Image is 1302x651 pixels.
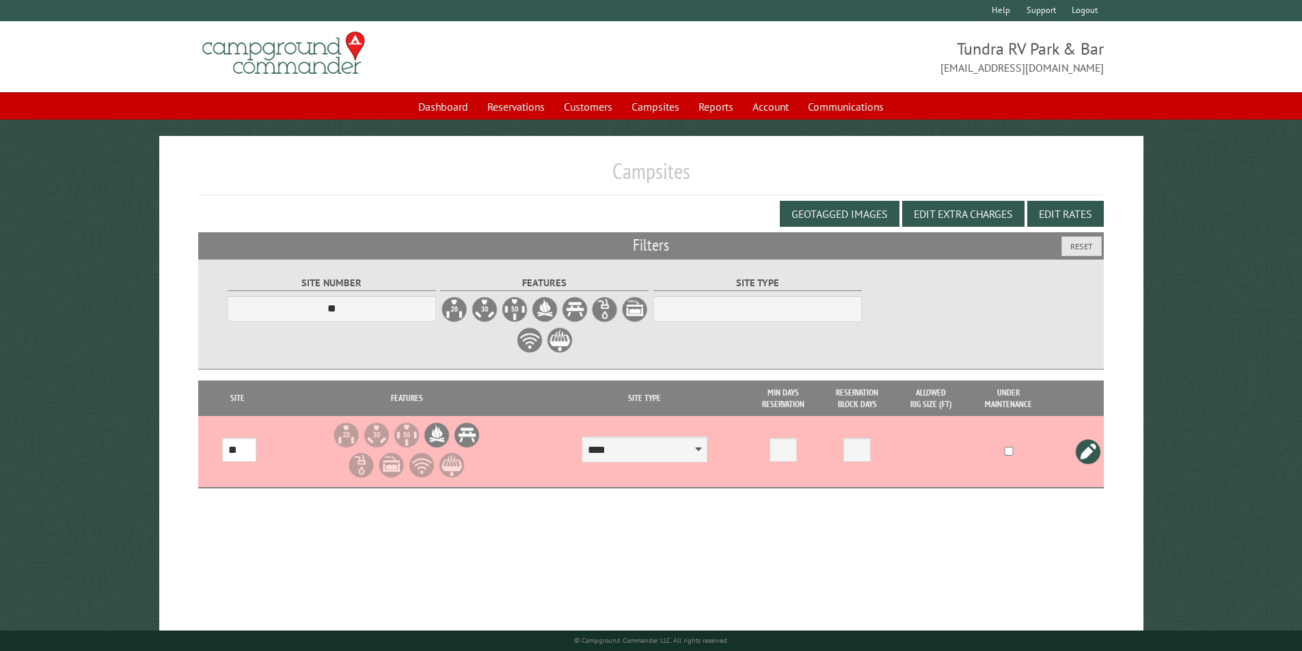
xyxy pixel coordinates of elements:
li: Sewer Hookup [378,452,405,479]
label: Grill [546,327,573,354]
label: Firepit [531,296,558,323]
button: Geotagged Images [780,201,899,227]
h1: Campsites [198,158,1104,195]
li: WiFi Service [408,452,435,479]
th: Allowed Rig Size (ft) [895,380,968,416]
label: Features [440,275,649,291]
th: Reservation Block Days [820,380,895,416]
label: Site Type [653,275,862,291]
a: Edit this campsite [1074,438,1102,465]
label: Water Hookup [591,296,619,323]
label: WiFi Service [516,327,543,354]
li: Firepit [423,421,450,449]
li: 50A Electrical Hookup [393,421,420,449]
a: Communications [800,94,892,120]
a: Dashboard [410,94,476,120]
button: Edit Rates [1027,201,1104,227]
label: 50A Electrical Hookup [501,296,528,323]
a: Reservations [479,94,553,120]
label: Site Number [228,275,436,291]
li: 20A Electrical Hookup [333,421,360,449]
th: Site [205,380,270,416]
a: Reports [690,94,742,120]
li: 30A Electrical Hookup [363,421,390,449]
a: Account [744,94,797,120]
button: Edit Extra Charges [902,201,1025,227]
li: Water Hookup [348,452,375,479]
label: 30A Electrical Hookup [471,296,498,323]
li: Picnic Table [453,421,480,449]
label: Sewer Hookup [621,296,649,323]
img: Campground Commander [198,27,369,80]
th: Under Maintenance [968,380,1050,416]
a: Customers [556,94,621,120]
small: © Campground Commander LLC. All rights reserved. [574,636,729,645]
li: Grill [438,452,465,479]
h2: Filters [198,232,1104,258]
a: Campsites [623,94,688,120]
button: Reset [1061,236,1102,256]
label: 20A Electrical Hookup [441,296,468,323]
span: Tundra RV Park & Bar [EMAIL_ADDRESS][DOMAIN_NAME] [651,38,1104,76]
th: Min Days Reservation [746,380,820,416]
label: Picnic Table [561,296,588,323]
th: Features [270,380,543,416]
th: Site Type [543,380,746,416]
